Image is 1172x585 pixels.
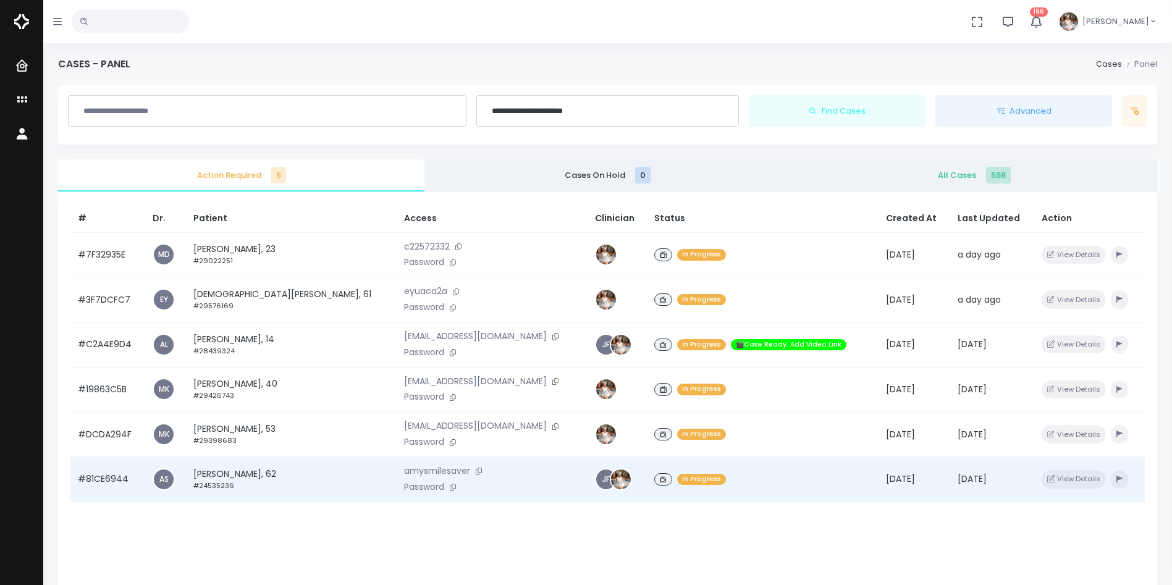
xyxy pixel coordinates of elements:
[886,338,915,350] span: [DATE]
[186,322,397,367] td: [PERSON_NAME], 14
[1082,15,1149,28] span: [PERSON_NAME]
[434,169,781,182] span: Cases On Hold
[193,436,237,445] small: #29398683
[1096,58,1122,70] a: Cases
[70,204,145,233] th: #
[397,204,588,233] th: Access
[1042,381,1105,398] button: View Details
[677,384,726,395] span: In Progress
[635,167,651,183] span: 0
[70,412,145,457] td: #DCDA294F
[1122,58,1157,70] li: Panel
[588,204,647,233] th: Clinician
[404,256,580,269] p: Password
[886,473,915,485] span: [DATE]
[935,95,1112,127] button: Advanced
[404,346,580,360] p: Password
[886,383,915,395] span: [DATE]
[1042,335,1105,353] button: View Details
[154,245,174,264] a: MD
[404,240,580,254] p: c22572332
[749,95,925,127] button: Find Cases
[1030,7,1048,17] span: 196
[70,277,145,322] td: #3F7DCFC7
[958,338,987,350] span: [DATE]
[1058,11,1080,33] img: Header Avatar
[154,290,174,309] a: EY
[70,367,145,412] td: #19863C5B
[677,474,726,486] span: In Progress
[404,375,580,389] p: [EMAIL_ADDRESS][DOMAIN_NAME]
[154,424,174,444] a: MK
[677,249,726,261] span: In Progress
[186,277,397,322] td: [DEMOGRAPHIC_DATA][PERSON_NAME], 61
[647,204,878,233] th: Status
[1042,246,1105,264] button: View Details
[271,167,286,183] span: 6
[193,256,233,266] small: #29022251
[404,390,580,404] p: Password
[186,232,397,277] td: [PERSON_NAME], 23
[958,473,987,485] span: [DATE]
[404,465,580,478] p: amysmilesaver
[958,248,1001,261] span: a day ago
[986,167,1011,183] span: 598
[404,285,580,298] p: eyuaca2a
[404,301,580,314] p: Password
[70,322,145,367] td: #C2A4E9D4
[886,293,915,306] span: [DATE]
[731,339,846,351] span: 🎬Case Ready. Add Video Link
[1042,470,1105,488] button: View Details
[404,481,580,494] p: Password
[404,419,580,433] p: [EMAIL_ADDRESS][DOMAIN_NAME]
[404,436,580,449] p: Password
[677,339,726,351] span: In Progress
[801,169,1147,182] span: All Cases
[879,204,950,233] th: Created At
[1034,204,1145,233] th: Action
[677,294,726,306] span: In Progress
[950,204,1035,233] th: Last Updated
[154,469,174,489] a: AS
[596,335,616,355] a: JF
[193,301,234,311] small: #29576169
[1042,290,1105,308] button: View Details
[14,9,29,35] img: Logo Horizontal
[70,232,145,277] td: #7F32935E
[58,58,130,70] h4: Cases - Panel
[186,412,397,457] td: [PERSON_NAME], 53
[958,293,1001,306] span: a day ago
[958,428,987,440] span: [DATE]
[404,330,580,343] p: [EMAIL_ADDRESS][DOMAIN_NAME]
[677,429,726,440] span: In Progress
[154,379,174,399] a: MK
[186,367,397,412] td: [PERSON_NAME], 40
[70,457,145,502] td: #81CE6944
[1042,425,1105,443] button: View Details
[186,204,397,233] th: Patient
[596,469,616,489] a: JF
[68,169,415,182] span: Action Required
[193,390,234,400] small: #29426743
[145,204,186,233] th: Dr.
[193,346,235,356] small: #28439324
[886,248,915,261] span: [DATE]
[186,457,397,502] td: [PERSON_NAME], 62
[154,335,174,355] a: AL
[193,481,234,490] small: #24535236
[886,428,915,440] span: [DATE]
[958,383,987,395] span: [DATE]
